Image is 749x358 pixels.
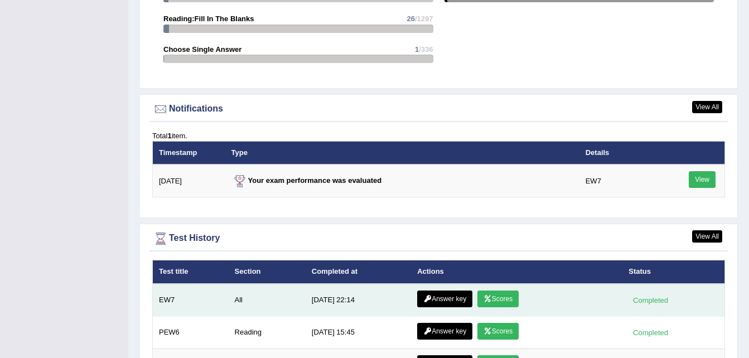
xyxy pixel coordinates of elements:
strong: Choose Single Answer [163,45,241,54]
th: Test title [153,260,229,284]
th: Status [622,260,724,284]
span: 1 [415,45,419,54]
a: Scores [477,323,519,340]
div: Completed [629,294,672,306]
td: EW7 [153,284,229,317]
div: Test History [152,230,725,247]
th: Section [229,260,306,284]
b: 1 [167,132,171,140]
th: Details [579,141,658,165]
td: All [229,284,306,317]
strong: Your exam performance was evaluated [231,176,382,185]
span: 26 [407,14,414,23]
strong: Reading:Fill In The Blanks [163,14,254,23]
a: View [689,171,716,188]
td: [DATE] 22:14 [306,284,411,317]
div: Total item. [152,130,725,141]
td: PEW6 [153,316,229,349]
th: Timestamp [153,141,225,165]
th: Actions [411,260,622,284]
div: Notifications [152,101,725,118]
a: View All [692,101,722,113]
th: Completed at [306,260,411,284]
a: Scores [477,291,519,307]
td: Reading [229,316,306,349]
th: Type [225,141,579,165]
span: /1297 [415,14,433,23]
td: [DATE] 15:45 [306,316,411,349]
a: Answer key [417,291,472,307]
span: /336 [419,45,433,54]
td: EW7 [579,165,658,197]
a: View All [692,230,722,243]
div: Completed [629,327,672,338]
td: [DATE] [153,165,225,197]
a: Answer key [417,323,472,340]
